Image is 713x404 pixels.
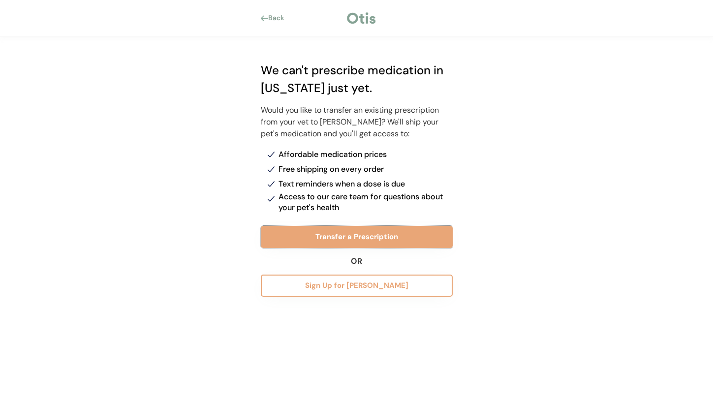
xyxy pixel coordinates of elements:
button: Transfer a Prescription [261,226,453,248]
div: Would you like to transfer an existing prescription from your vet to [PERSON_NAME]? We'll ship yo... [261,104,453,140]
div: Text reminders when a dose is due [279,179,453,189]
div: We can't prescribe medication in [US_STATE] just yet. [261,62,453,97]
div: Access to our care team for questions about your pet's health [279,191,453,214]
div: Back [268,13,290,23]
div: Free shipping on every order [279,164,453,175]
div: Affordable medication prices [279,149,453,160]
button: Sign Up for [PERSON_NAME] [261,275,453,297]
div: OR [261,255,453,267]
